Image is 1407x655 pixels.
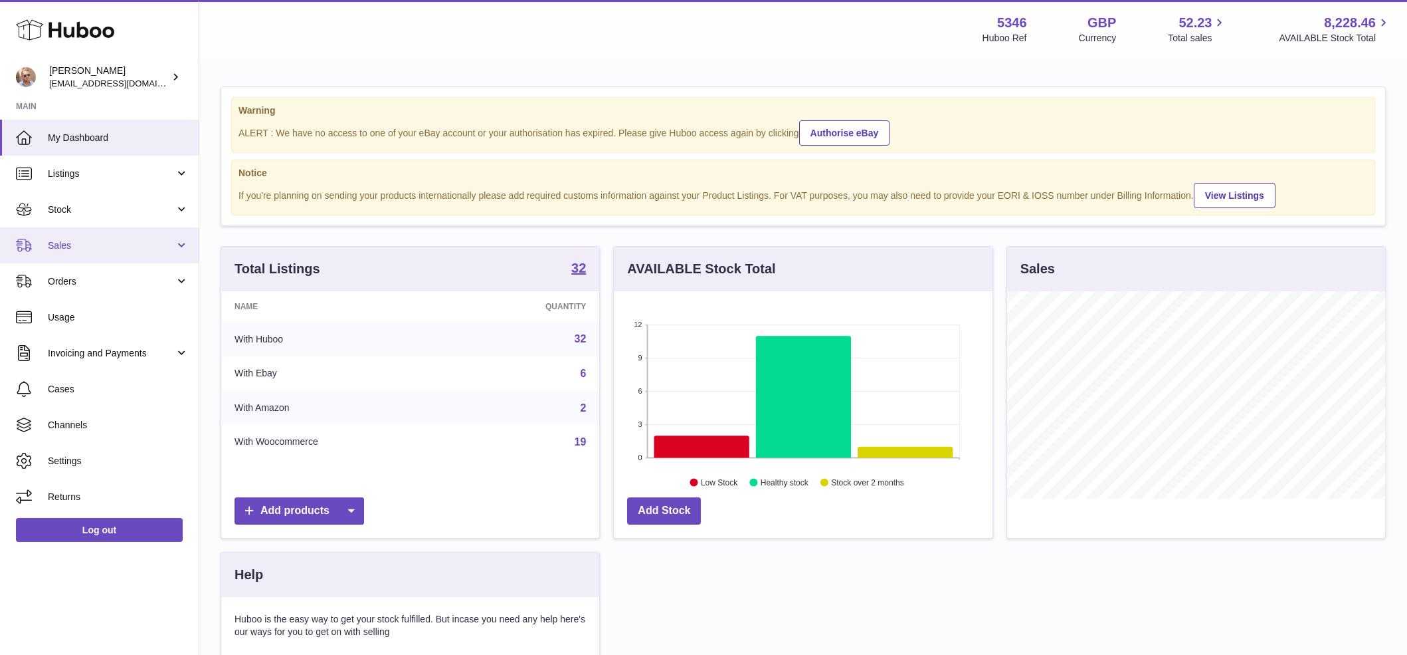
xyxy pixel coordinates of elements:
span: Settings [48,455,189,467]
span: My Dashboard [48,132,189,144]
text: 9 [638,354,642,362]
span: Listings [48,168,175,180]
strong: 32 [571,261,586,275]
span: Invoicing and Payments [48,347,175,360]
div: [PERSON_NAME] [49,65,169,90]
span: Channels [48,419,189,432]
a: 19 [575,436,587,448]
span: 52.23 [1178,14,1212,32]
a: View Listings [1194,183,1275,208]
text: Healthy stock [761,478,809,487]
text: 12 [634,321,642,328]
div: If you're planning on sending your products internationally please add required customs informati... [238,181,1368,208]
td: With Huboo [221,322,456,356]
text: 6 [638,387,642,395]
span: AVAILABLE Stock Total [1279,32,1391,45]
strong: 5346 [997,14,1027,32]
p: Huboo is the easy way to get your stock fulfilled. But incase you need any help here's our ways f... [234,613,586,638]
text: 0 [638,454,642,461]
a: Authorise eBay [799,120,890,146]
text: Low Stock [701,478,738,487]
a: 32 [575,333,587,344]
a: 2 [580,402,586,414]
a: Add Stock [627,497,701,525]
span: Returns [48,491,189,503]
strong: Notice [238,167,1368,180]
h3: Total Listings [234,260,320,278]
a: 52.23 Total sales [1168,14,1227,45]
strong: Warning [238,104,1368,117]
h3: AVAILABLE Stock Total [627,260,775,278]
span: Total sales [1168,32,1227,45]
td: With Amazon [221,391,456,426]
h3: Help [234,566,263,584]
a: 8,228.46 AVAILABLE Stock Total [1279,14,1391,45]
span: Sales [48,239,175,252]
span: Orders [48,275,175,288]
span: Stock [48,203,175,216]
td: With Ebay [221,356,456,391]
td: With Woocommerce [221,425,456,459]
a: 6 [580,368,586,379]
a: 32 [571,261,586,277]
strong: GBP [1087,14,1116,32]
text: Stock over 2 months [832,478,904,487]
div: ALERT : We have no access to one of your eBay account or your authorisation has expired. Please g... [238,118,1368,146]
th: Quantity [456,291,599,322]
span: 8,228.46 [1324,14,1376,32]
h3: Sales [1020,260,1055,278]
div: Currency [1079,32,1117,45]
div: Huboo Ref [983,32,1027,45]
span: [EMAIL_ADDRESS][DOMAIN_NAME] [49,78,195,88]
th: Name [221,291,456,322]
img: support@radoneltd.co.uk [16,67,36,87]
a: Log out [16,518,183,542]
span: Cases [48,383,189,396]
span: Usage [48,311,189,324]
text: 3 [638,420,642,428]
a: Add products [234,497,364,525]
